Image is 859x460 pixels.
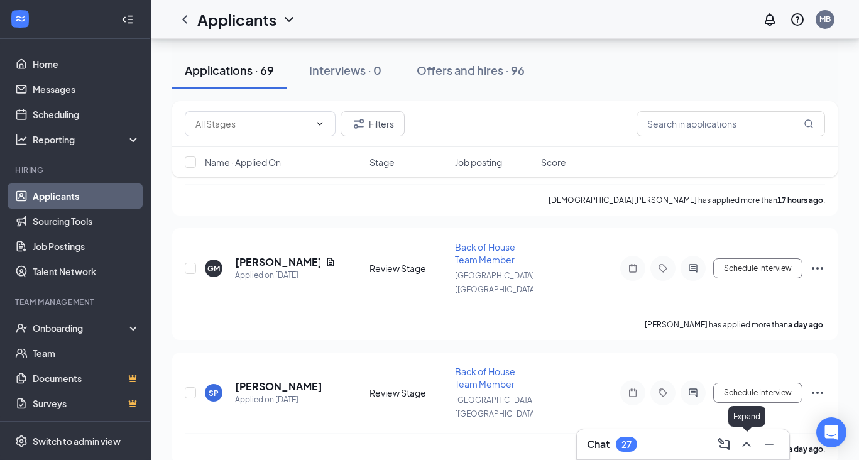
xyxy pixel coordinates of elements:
svg: MagnifyingGlass [804,119,814,129]
div: Switch to admin view [33,435,121,447]
h5: [PERSON_NAME] [235,255,320,269]
svg: Note [625,263,640,273]
button: Schedule Interview [713,383,802,403]
span: Name · Applied On [205,156,281,168]
p: [DEMOGRAPHIC_DATA][PERSON_NAME] has applied more than . [549,195,825,205]
div: Onboarding [33,322,129,334]
svg: Ellipses [810,261,825,276]
div: Review Stage [369,262,448,275]
svg: WorkstreamLogo [14,13,26,25]
svg: ChevronDown [315,119,325,129]
svg: Minimize [762,437,777,452]
div: Hiring [15,165,138,175]
svg: ChevronLeft [177,12,192,27]
div: SP [209,388,219,398]
a: Home [33,52,140,77]
span: Back of House Team Member [455,241,515,265]
div: GM [207,263,220,274]
span: Job posting [455,156,502,168]
svg: Analysis [15,133,28,146]
button: Minimize [759,434,779,454]
svg: Tag [655,263,670,273]
svg: ChevronUp [739,437,754,452]
svg: Filter [351,116,366,131]
svg: UserCheck [15,322,28,334]
div: Applied on [DATE] [235,269,336,282]
a: Team [33,341,140,366]
input: All Stages [195,117,310,131]
span: Score [541,156,566,168]
p: [PERSON_NAME] has applied more than . [645,319,825,330]
div: Open Intercom Messenger [816,417,846,447]
svg: Ellipses [810,385,825,400]
input: Search in applications [637,111,825,136]
a: Messages [33,77,140,102]
svg: Note [625,388,640,398]
div: Interviews · 0 [309,62,381,78]
span: Stage [369,156,395,168]
svg: Notifications [762,12,777,27]
h3: Chat [587,437,610,451]
a: SurveysCrown [33,391,140,416]
b: a day ago [788,444,823,454]
span: Back of House Team Member [455,366,515,390]
button: Filter Filters [341,111,405,136]
div: MB [819,14,831,25]
div: Applied on [DATE] [235,393,322,406]
svg: Settings [15,435,28,447]
div: Expand [728,406,765,427]
div: Applications · 69 [185,62,274,78]
a: Sourcing Tools [33,209,140,234]
a: Scheduling [33,102,140,127]
div: Reporting [33,133,141,146]
svg: ActiveChat [686,388,701,398]
b: a day ago [788,320,823,329]
a: DocumentsCrown [33,366,140,391]
div: Team Management [15,297,138,307]
div: Review Stage [369,386,448,399]
h1: Applicants [197,9,276,30]
a: Talent Network [33,259,140,284]
h5: [PERSON_NAME] [235,380,322,393]
button: ComposeMessage [714,434,734,454]
svg: ComposeMessage [716,437,731,452]
svg: Document [326,257,336,267]
span: [GEOGRAPHIC_DATA] [[GEOGRAPHIC_DATA]] [455,395,540,419]
b: 17 hours ago [777,195,823,205]
button: ChevronUp [736,434,757,454]
svg: Collapse [121,13,134,26]
svg: QuestionInfo [790,12,805,27]
svg: ActiveChat [686,263,701,273]
a: Job Postings [33,234,140,259]
svg: Tag [655,388,670,398]
span: [GEOGRAPHIC_DATA] [[GEOGRAPHIC_DATA]] [455,271,540,294]
button: Schedule Interview [713,258,802,278]
div: Offers and hires · 96 [417,62,525,78]
a: Applicants [33,183,140,209]
svg: ChevronDown [282,12,297,27]
div: 27 [621,439,632,450]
